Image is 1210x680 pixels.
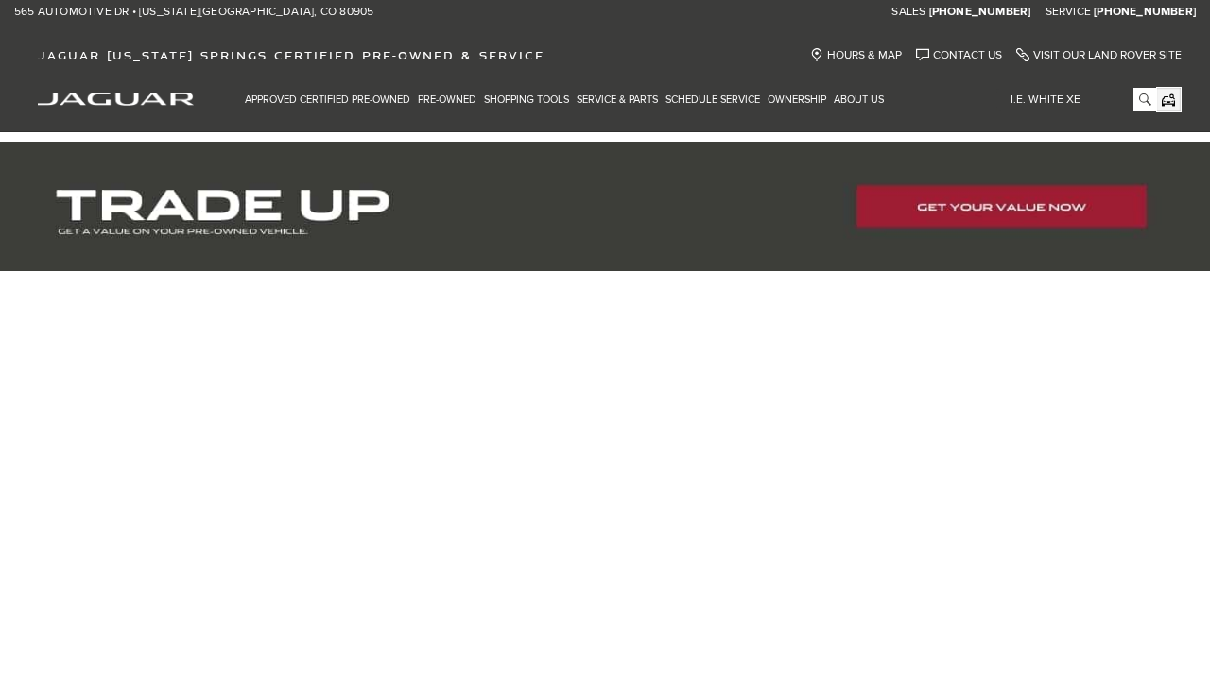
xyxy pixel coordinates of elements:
[830,83,888,116] a: About Us
[929,5,1031,20] a: [PHONE_NUMBER]
[573,83,662,116] a: Service & Parts
[891,5,925,19] span: Sales
[241,83,414,116] a: Approved Certified Pre-Owned
[1016,48,1182,62] a: Visit Our Land Rover Site
[28,48,554,62] a: Jaguar [US_STATE] Springs Certified Pre-Owned & Service
[38,90,194,106] a: jaguar
[480,83,573,116] a: Shopping Tools
[14,5,373,20] a: 565 Automotive Dr • [US_STATE][GEOGRAPHIC_DATA], CO 80905
[38,48,544,62] span: Jaguar [US_STATE] Springs Certified Pre-Owned & Service
[996,88,1156,111] input: i.e. White XE
[764,83,830,116] a: Ownership
[662,83,764,116] a: Schedule Service
[1046,5,1091,19] span: Service
[810,48,902,62] a: Hours & Map
[414,83,480,116] a: Pre-Owned
[241,83,888,116] nav: Main Navigation
[916,48,1002,62] a: Contact Us
[38,93,194,106] img: Jaguar
[1094,5,1196,20] a: [PHONE_NUMBER]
